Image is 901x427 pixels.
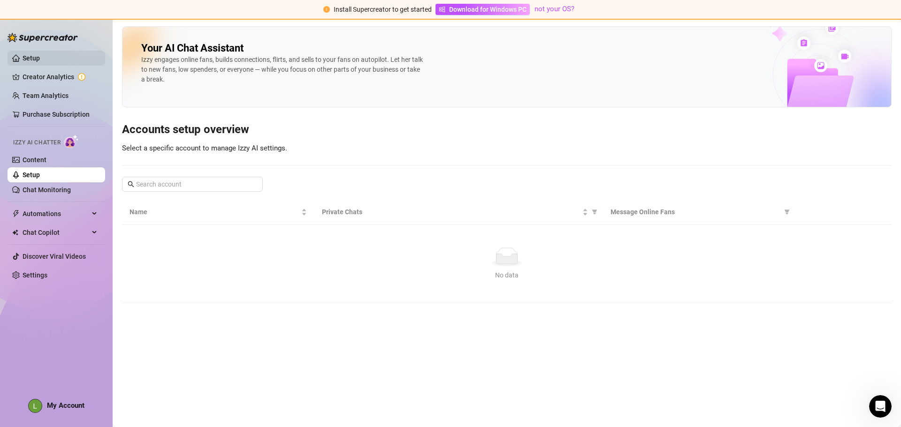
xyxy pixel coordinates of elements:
a: Setup [23,171,40,179]
span: Download for Windows PC [449,4,527,15]
span: Automations [23,206,89,221]
span: Izzy AI Chatter [13,138,61,147]
img: AI Chatter [64,135,79,148]
span: windows [439,6,445,13]
span: Chat Copilot [23,225,89,240]
a: Team Analytics [23,92,69,99]
img: ACg8ocK1bcup8oXt9WN_7S--88Nznk41-0rn7bUgEBh-FoLFfWm8Sw=s96-c [29,399,42,412]
span: filter [784,209,790,215]
a: Settings [23,271,47,279]
a: Creator Analytics exclamation-circle [23,69,98,84]
h3: Accounts setup overview [122,122,892,137]
a: Setup [23,54,40,62]
span: search [128,181,134,187]
a: Chat Monitoring [23,186,71,194]
span: exclamation-circle [323,6,330,13]
th: Private Chats [314,199,603,225]
h2: Your AI Chat Assistant [141,42,244,55]
div: Izzy engages online fans, builds connections, flirts, and sells to your fans on autopilot. Let he... [141,55,423,84]
span: Install Supercreator to get started [334,6,432,13]
span: Message Online Fans [611,207,780,217]
img: Chat Copilot [12,229,18,236]
span: Private Chats [322,207,580,217]
th: Name [122,199,314,225]
span: My Account [47,401,84,410]
div: No data [133,270,880,280]
a: Purchase Subscription [23,111,90,118]
a: Content [23,156,46,164]
input: Search account [136,179,250,189]
img: logo-BBDzfeDw.svg [8,33,78,42]
span: filter [590,205,599,219]
span: Name [130,207,299,217]
span: Select a specific account to manage Izzy AI settings. [122,144,287,152]
a: Download for Windows PC [435,4,530,15]
span: thunderbolt [12,210,20,217]
span: filter [782,205,792,219]
span: filter [592,209,597,215]
img: ai-chatter-content-library-cLFOSyPT.png [746,11,891,107]
a: not your OS? [534,5,574,13]
iframe: Intercom live chat [869,395,892,418]
a: Discover Viral Videos [23,253,86,260]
